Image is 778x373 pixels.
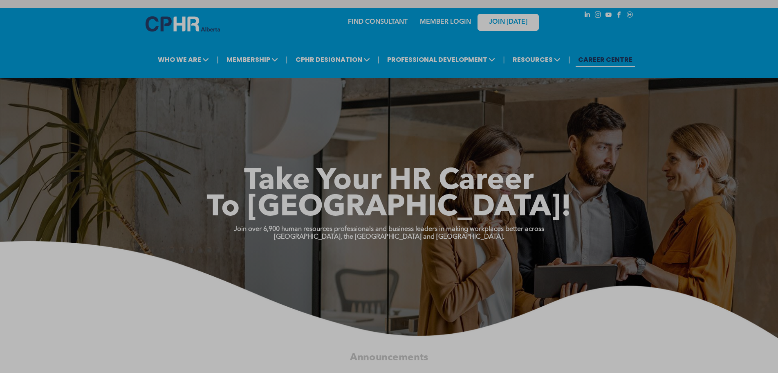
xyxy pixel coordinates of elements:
a: Social network [626,10,635,21]
span: CPHR DESIGNATION [293,52,372,67]
span: Announcements [350,353,428,362]
a: FIND CONSULTANT [348,19,408,25]
span: MEMBERSHIP [224,52,280,67]
span: WHO WE ARE [155,52,211,67]
strong: [GEOGRAPHIC_DATA], the [GEOGRAPHIC_DATA] and [GEOGRAPHIC_DATA]. [274,234,504,240]
a: linkedin [583,10,592,21]
span: RESOURCES [510,52,563,67]
a: JOIN [DATE] [478,14,539,31]
a: youtube [604,10,613,21]
li: | [286,51,288,68]
span: Take Your HR Career [244,167,534,196]
a: CAREER CENTRE [576,52,635,67]
li: | [378,51,380,68]
li: | [568,51,570,68]
span: To [GEOGRAPHIC_DATA]! [207,193,572,223]
li: | [217,51,219,68]
a: MEMBER LOGIN [420,19,471,25]
strong: Join over 6,900 human resources professionals and business leaders in making workplaces better ac... [234,226,544,233]
img: A blue and white logo for cp alberta [146,16,220,32]
span: PROFESSIONAL DEVELOPMENT [385,52,498,67]
span: JOIN [DATE] [489,18,527,26]
li: | [503,51,505,68]
a: facebook [615,10,624,21]
a: instagram [594,10,603,21]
